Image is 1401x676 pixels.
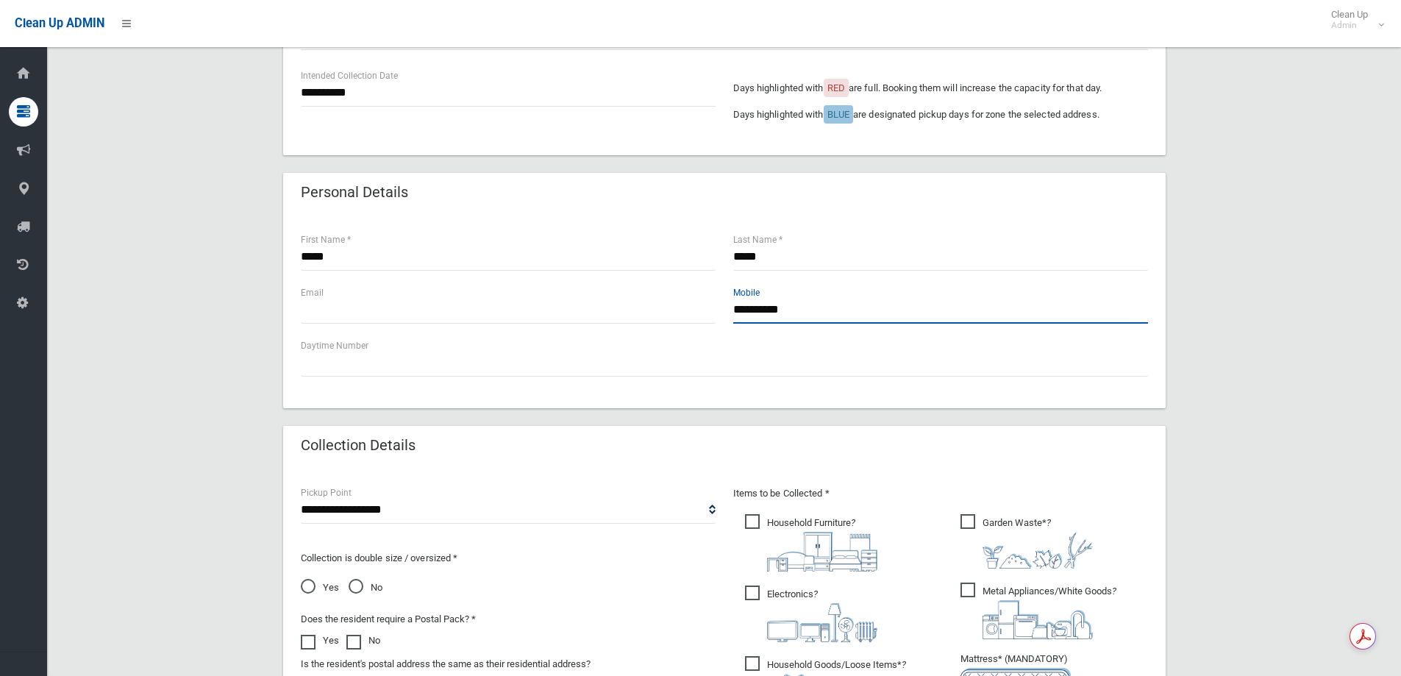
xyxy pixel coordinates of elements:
[827,82,845,93] span: RED
[960,514,1093,569] span: Garden Waste*
[283,431,433,460] header: Collection Details
[733,485,1148,502] p: Items to be Collected *
[283,178,426,207] header: Personal Details
[733,79,1148,97] p: Days highlighted with are full. Booking them will increase the capacity for that day.
[960,583,1116,639] span: Metal Appliances/White Goods
[983,517,1093,569] i: ?
[745,514,877,572] span: Household Furniture
[767,532,877,572] img: aa9efdbe659d29b613fca23ba79d85cb.png
[301,579,339,597] span: Yes
[827,109,849,120] span: BLUE
[983,586,1116,639] i: ?
[301,549,716,567] p: Collection is double size / oversized *
[983,532,1093,569] img: 4fd8a5c772b2c999c83690221e5242e0.png
[767,517,877,572] i: ?
[767,588,877,642] i: ?
[15,16,104,30] span: Clean Up ADMIN
[346,632,380,650] label: No
[733,106,1148,124] p: Days highlighted with are designated pickup days for zone the selected address.
[301,655,591,673] label: Is the resident's postal address the same as their residential address?
[1324,9,1383,31] span: Clean Up
[349,579,382,597] span: No
[301,611,476,628] label: Does the resident require a Postal Pack? *
[983,600,1093,639] img: 36c1b0289cb1767239cdd3de9e694f19.png
[745,586,877,642] span: Electronics
[1331,20,1368,31] small: Admin
[767,603,877,642] img: 394712a680b73dbc3d2a6a3a7ffe5a07.png
[301,632,339,650] label: Yes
